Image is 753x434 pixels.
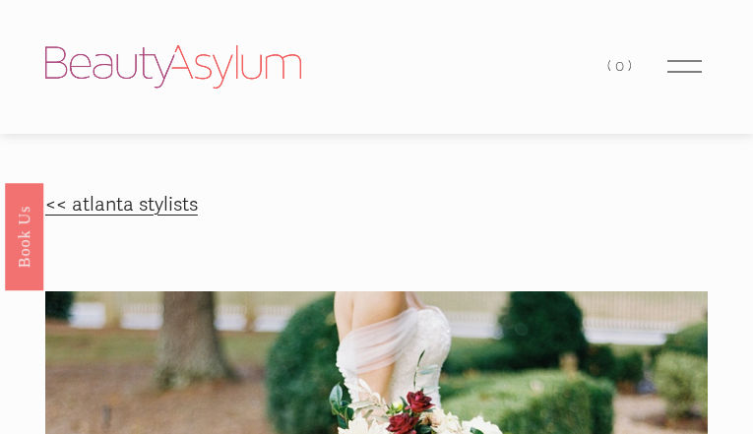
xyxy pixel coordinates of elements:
span: ) [628,57,636,75]
img: Beauty Asylum | Bridal Hair &amp; Makeup Charlotte &amp; Atlanta [45,45,301,89]
a: << atlanta stylists [45,193,198,217]
span: ( [607,57,615,75]
a: Book Us [5,182,43,289]
a: 0 items in cart [607,53,635,80]
span: 0 [615,57,628,75]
